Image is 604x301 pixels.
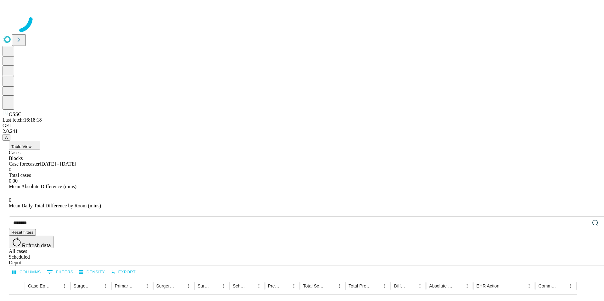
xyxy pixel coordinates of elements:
[463,282,472,290] button: Menu
[9,141,40,150] button: Table View
[9,197,11,203] span: 0
[3,117,42,123] span: Last fetch: 16:18:18
[525,282,534,290] button: Menu
[394,283,406,288] div: Difference
[10,267,42,277] button: Select columns
[92,282,101,290] button: Sort
[254,282,263,290] button: Menu
[9,184,76,189] span: Mean Absolute Difference (mins)
[11,230,33,235] span: Reset filters
[3,129,601,134] div: 2.0.241
[326,282,335,290] button: Sort
[9,203,101,208] span: Mean Daily Total Difference by Room (mins)
[156,283,175,288] div: Surgery Name
[416,282,424,290] button: Menu
[175,282,184,290] button: Sort
[9,112,21,117] span: OSSC
[9,178,18,183] span: 0.00
[281,282,289,290] button: Sort
[74,283,92,288] div: Surgeon Name
[3,134,10,141] button: A
[476,283,499,288] div: EHR Action
[28,283,51,288] div: Case Epic Id
[5,135,8,140] span: A
[51,282,60,290] button: Sort
[233,283,245,288] div: Scheduled In Room Duration
[557,282,566,290] button: Sort
[538,283,556,288] div: Comments
[372,282,380,290] button: Sort
[500,282,509,290] button: Sort
[9,161,40,167] span: Case forecaster
[219,282,228,290] button: Menu
[246,282,254,290] button: Sort
[77,267,107,277] button: Density
[60,282,69,290] button: Menu
[9,236,53,248] button: Refresh data
[198,283,210,288] div: Surgery Date
[335,282,344,290] button: Menu
[101,282,110,290] button: Menu
[3,123,601,129] div: GEI
[303,283,326,288] div: Total Scheduled Duration
[9,172,31,178] span: Total cases
[134,282,143,290] button: Sort
[210,282,219,290] button: Sort
[566,282,575,290] button: Menu
[45,267,75,277] button: Show filters
[407,282,416,290] button: Sort
[268,283,280,288] div: Predicted In Room Duration
[22,243,51,248] span: Refresh data
[11,144,31,149] span: Table View
[115,283,133,288] div: Primary Service
[143,282,152,290] button: Menu
[109,267,137,277] button: Export
[429,283,453,288] div: Absolute Difference
[184,282,193,290] button: Menu
[9,167,11,172] span: 0
[380,282,389,290] button: Menu
[40,161,76,167] span: [DATE] - [DATE]
[289,282,298,290] button: Menu
[454,282,463,290] button: Sort
[9,229,36,236] button: Reset filters
[349,283,371,288] div: Total Predicted Duration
